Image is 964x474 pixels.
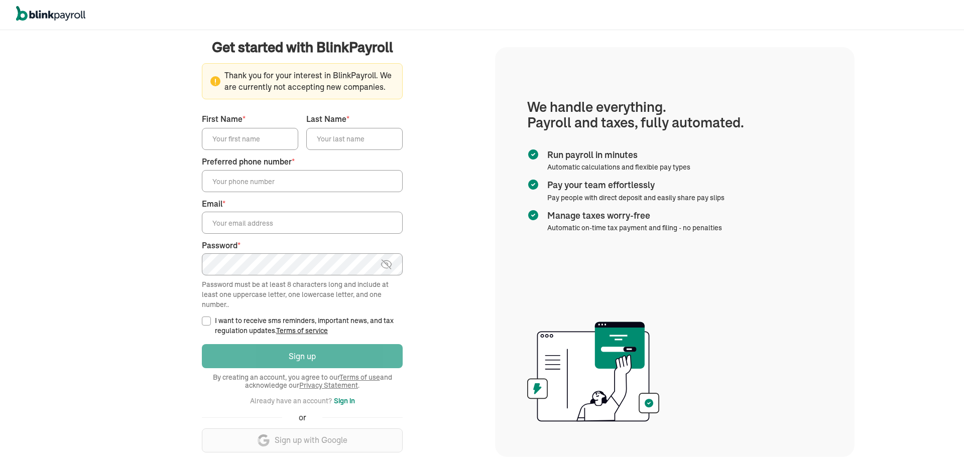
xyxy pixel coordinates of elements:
label: Preferred phone number [202,156,403,168]
a: Terms of use [339,373,380,382]
img: checkmark [527,148,539,161]
span: Get started with BlinkPayroll [212,37,393,57]
label: Email [202,198,403,210]
label: Last Name [306,113,403,125]
span: Pay your team effortlessly [547,179,720,192]
a: Terms of service [276,326,328,335]
span: Run payroll in minutes [547,148,686,162]
h1: We handle everything. Payroll and taxes, fully automated. [527,99,822,130]
button: Sign up [202,344,403,368]
span: Automatic calculations and flexible pay types [547,163,690,172]
span: Manage taxes worry-free [547,209,718,222]
span: or [299,412,306,423]
input: Your phone number [202,170,403,192]
input: Your email address [202,212,403,234]
label: I want to receive sms reminders, important news, and tax regulation updates. [215,315,403,336]
label: First Name [202,113,298,125]
input: Your first name [202,128,298,150]
span: By creating an account, you agree to our and acknowledge our . [202,373,403,389]
img: illustration [527,319,659,425]
img: eye [380,258,393,270]
button: Sign in [334,395,355,407]
label: Password [202,240,403,251]
img: checkmark [527,179,539,191]
div: Password must be at least 8 characters long and include at least one uppercase letter, one lowerc... [202,279,403,309]
a: Privacy Statement [299,381,358,390]
span: Automatic on-time tax payment and filing - no penalties [547,223,722,232]
img: logo [16,6,85,21]
input: Your last name [306,128,403,150]
img: checkmark [527,209,539,221]
span: Pay people with direct deposit and easily share pay slips [547,193,725,202]
span: Thank you for your interest in BlinkPayroll. We are currently not accepting new companies. [210,70,394,93]
span: Already have an account? [250,396,332,405]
